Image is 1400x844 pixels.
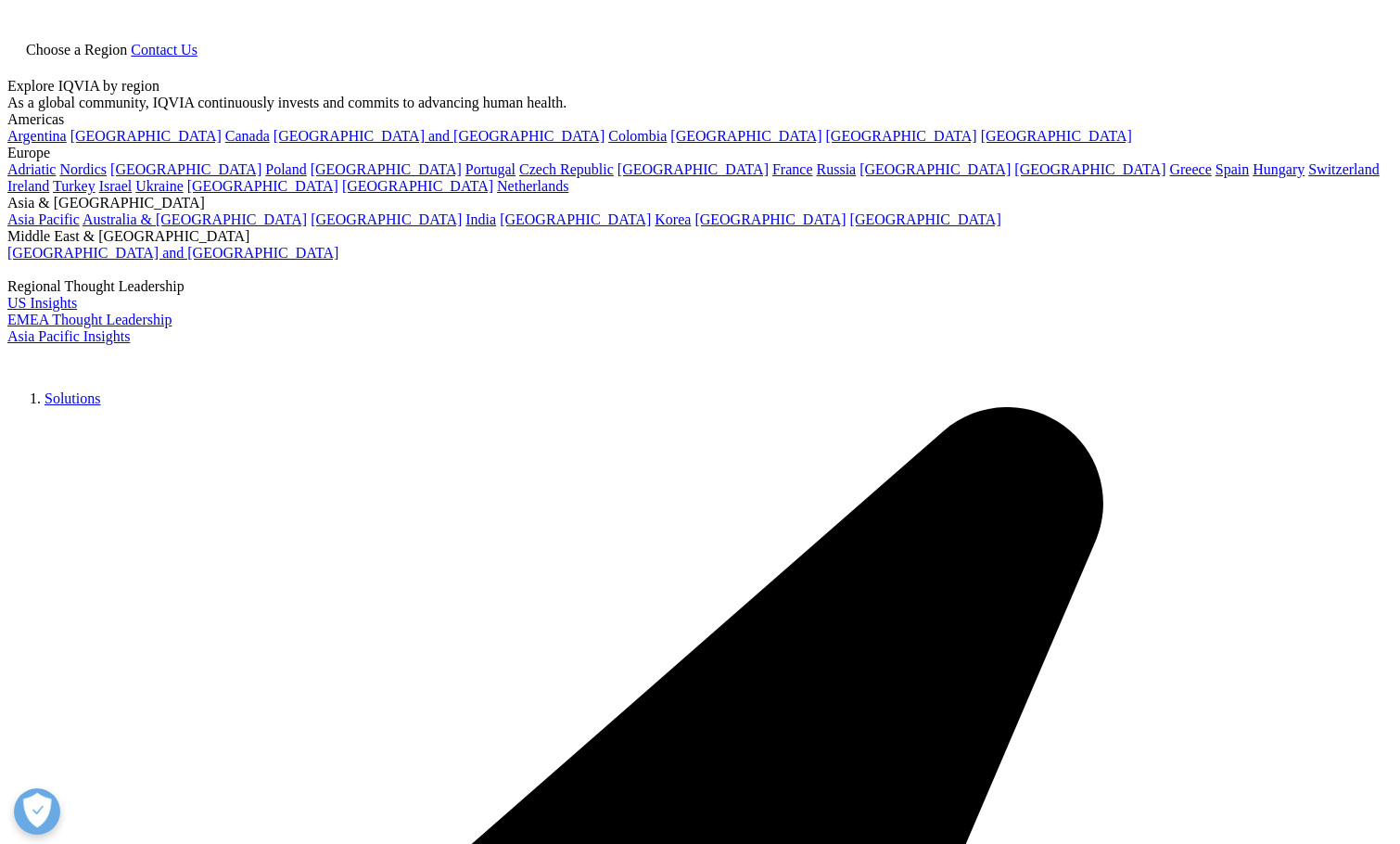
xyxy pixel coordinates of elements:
a: Asia Pacific [7,211,80,227]
a: [GEOGRAPHIC_DATA] [670,128,821,144]
a: Solutions [45,390,100,406]
a: Contact Us [131,42,197,58]
a: Russia [817,161,857,177]
a: Hungary [1253,161,1305,177]
div: Explore IQVIA by region [7,78,1393,95]
a: [GEOGRAPHIC_DATA] [826,128,977,144]
span: Choose a Region [26,42,127,58]
div: Europe [7,145,1393,161]
a: Nordics [59,161,107,177]
a: Netherlands [497,178,568,194]
a: EMEA Thought Leadership [7,312,172,327]
a: [GEOGRAPHIC_DATA] [311,161,462,177]
a: Australia & [GEOGRAPHIC_DATA] [83,211,307,227]
a: Czech Republic [519,161,614,177]
a: Portugal [465,161,515,177]
a: Israel [99,178,133,194]
a: Canada [225,128,270,144]
img: IQVIA Healthcare Information Technology and Pharma Clinical Research Company [7,345,156,372]
a: Argentina [7,128,67,144]
a: [GEOGRAPHIC_DATA] [859,161,1011,177]
a: [GEOGRAPHIC_DATA] [342,178,493,194]
a: Spain [1215,161,1249,177]
a: Poland [265,161,306,177]
div: Americas [7,111,1393,128]
a: [GEOGRAPHIC_DATA] [187,178,338,194]
div: As a global community, IQVIA continuously invests and commits to advancing human health. [7,95,1393,111]
a: Switzerland [1308,161,1379,177]
a: Asia Pacific Insights [7,328,130,344]
button: 개방형 기본 설정 [14,788,60,835]
a: [GEOGRAPHIC_DATA] and [GEOGRAPHIC_DATA] [7,245,338,261]
a: [GEOGRAPHIC_DATA] [311,211,462,227]
a: Ukraine [135,178,184,194]
div: Asia & [GEOGRAPHIC_DATA] [7,195,1393,211]
a: [GEOGRAPHIC_DATA] [850,211,1001,227]
div: Regional Thought Leadership [7,278,1393,295]
a: Colombia [608,128,667,144]
a: US Insights [7,295,77,311]
a: [GEOGRAPHIC_DATA] [617,161,769,177]
a: [GEOGRAPHIC_DATA] [110,161,261,177]
a: [GEOGRAPHIC_DATA] [694,211,846,227]
a: Adriatic [7,161,56,177]
a: Ireland [7,178,49,194]
a: France [772,161,813,177]
a: Turkey [53,178,95,194]
a: [GEOGRAPHIC_DATA] [70,128,222,144]
a: [GEOGRAPHIC_DATA] [1014,161,1165,177]
a: India [465,211,496,227]
a: [GEOGRAPHIC_DATA] [981,128,1132,144]
a: [GEOGRAPHIC_DATA] and [GEOGRAPHIC_DATA] [274,128,605,144]
div: Middle East & [GEOGRAPHIC_DATA] [7,228,1393,245]
a: Korea [655,211,691,227]
a: Greece [1169,161,1211,177]
a: [GEOGRAPHIC_DATA] [500,211,651,227]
